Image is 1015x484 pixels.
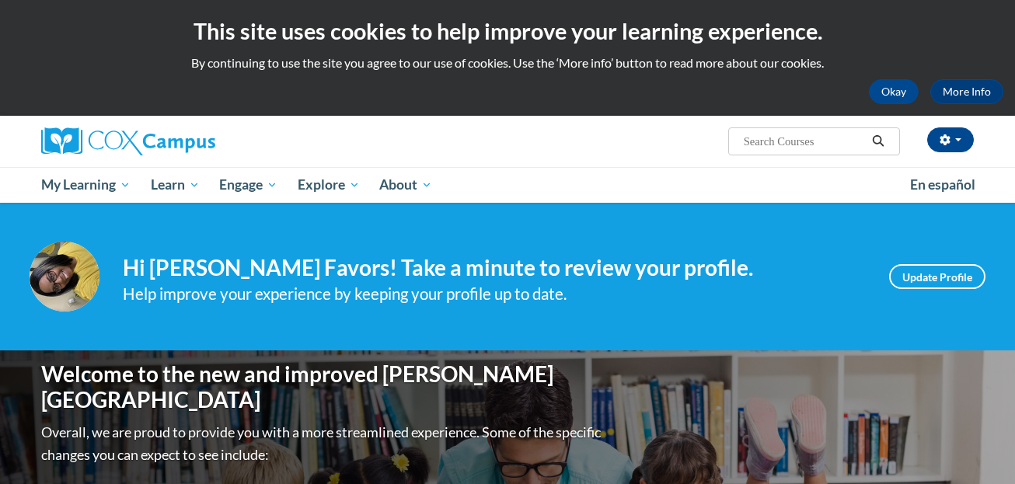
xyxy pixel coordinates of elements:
[298,176,360,194] span: Explore
[288,167,370,203] a: Explore
[379,176,432,194] span: About
[123,255,866,281] h4: Hi [PERSON_NAME] Favors! Take a minute to review your profile.
[12,54,1003,71] p: By continuing to use the site you agree to our use of cookies. Use the ‘More info’ button to read...
[900,169,985,201] a: En español
[869,79,919,104] button: Okay
[18,167,997,203] div: Main menu
[41,421,605,466] p: Overall, we are proud to provide you with a more streamlined experience. Some of the specific cha...
[209,167,288,203] a: Engage
[30,242,99,312] img: Profile Image
[41,361,605,413] h1: Welcome to the new and improved [PERSON_NAME][GEOGRAPHIC_DATA]
[930,79,1003,104] a: More Info
[889,264,985,289] a: Update Profile
[31,167,141,203] a: My Learning
[910,176,975,193] span: En español
[41,176,131,194] span: My Learning
[141,167,210,203] a: Learn
[370,167,443,203] a: About
[219,176,277,194] span: Engage
[123,281,866,307] div: Help improve your experience by keeping your profile up to date.
[742,132,867,151] input: Search Courses
[151,176,200,194] span: Learn
[41,127,215,155] img: Cox Campus
[12,16,1003,47] h2: This site uses cookies to help improve your learning experience.
[41,127,337,155] a: Cox Campus
[867,132,890,151] button: Search
[927,127,974,152] button: Account Settings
